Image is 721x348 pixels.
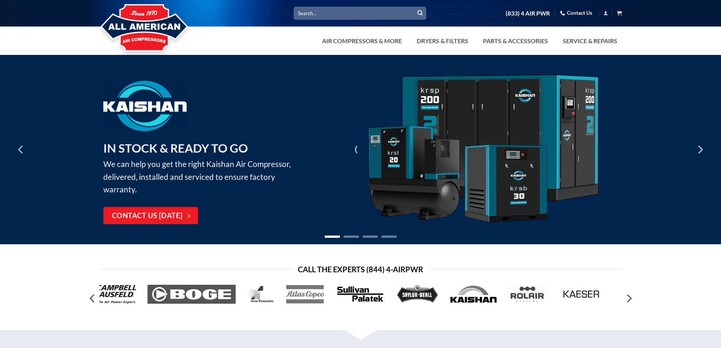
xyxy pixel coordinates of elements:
button: Submit [414,8,426,19]
a: Dryers & Filters [412,33,473,48]
span: Call the Experts (844) 4-AirPwr [298,263,423,275]
input: Search… [294,7,426,19]
li: Page dot 4 [382,236,397,238]
button: Next [622,291,635,306]
a: Service & Repairs [558,33,622,48]
img: Kaishan [103,81,187,131]
li: Page dot 1 [325,236,340,238]
li: Page dot 3 [363,236,378,238]
a: View cart [617,8,622,18]
a: Contact Us [560,7,592,19]
button: Previous [86,291,100,306]
img: Kaishan [366,75,601,225]
a: Login [603,8,608,18]
button: Next [693,131,707,169]
a: Air Compressors & More [318,33,406,48]
a: Contact Us [DATE] [103,207,198,225]
li: Page dot 2 [344,236,359,238]
a: (833) 4 AIR PWR [506,7,550,20]
p: We can help you get the right Kaishan Air Compressor, delivered, installed and serviced to ensure... [103,139,302,196]
button: Previous [14,131,28,169]
a: Parts & Accessories [478,33,553,48]
strong: IN STOCK & READY TO GO [103,141,248,155]
span: Contact Us [DATE] [112,211,183,222]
